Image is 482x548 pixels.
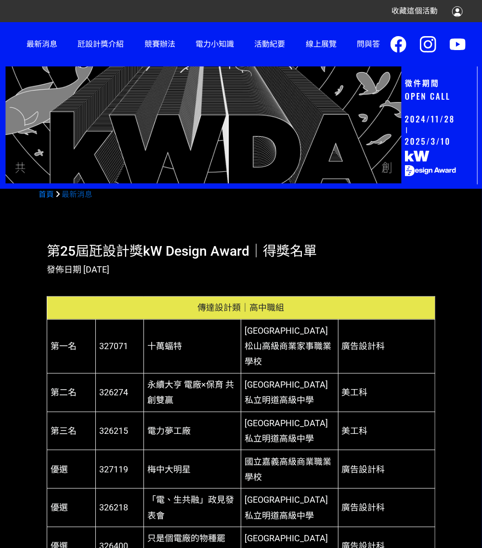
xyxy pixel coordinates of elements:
span: 第一名 [51,341,77,351]
a: 最新消息 [62,190,92,199]
span: 326274 [99,387,128,397]
img: 25TH 瓩設計獎 [405,151,456,176]
img: Instagram [420,36,436,52]
span: 廣告設計科 [342,464,385,474]
span: 326215 [99,426,128,436]
span: 收藏這個活動 [391,6,438,15]
span: 梅中大明星 [148,464,191,474]
span: [GEOGRAPHIC_DATA]私立明道高級中學 [245,418,328,444]
td: 傳達設計類｜高中職組 [47,297,435,320]
span: 國立嘉義高級商業職業學校 [245,457,331,482]
span: 第二名 [51,387,77,397]
span: 廣告設計科 [342,341,385,351]
span: 線上展覽 [306,39,337,49]
span: 廣告設計科 [342,502,385,512]
a: 問與答 [355,22,382,66]
span: 十萬蝠特 [148,341,182,351]
a: 影音花絮 [245,69,295,86]
span: 美工科 [342,426,368,436]
span: 327119 [99,464,128,474]
span: 永續大亨 電廠×保育 共創雙贏 [148,379,234,405]
a: 電力小知識 [194,22,236,66]
span: [GEOGRAPHIC_DATA]松山高級商業家事職業學校 [245,326,331,367]
span: 優選 [51,464,68,474]
img: Facebook [391,36,407,52]
span: 美工科 [342,387,368,397]
span: 電力夢工廠 [148,426,191,436]
span: 競賽辦法 [144,39,175,49]
span: 327071 [99,341,128,351]
span: 326218 [99,502,128,512]
img: 25TH 瓩設計獎 [405,79,454,145]
span: 「電、生共融」政見發表會 [148,495,234,520]
a: 首頁 [39,190,54,199]
span: 優選 [51,502,68,512]
span: [GEOGRAPHIC_DATA]私立明道高級中學 [245,379,328,405]
h1: 第25屆瓩設計獎kW Design Award｜得獎名單 [47,243,435,260]
span: 第三名 [51,426,77,436]
a: 評審陣容 [134,60,184,77]
span: 發佈日期 [DATE] [47,264,109,274]
span: 活動紀要 [254,39,285,49]
img: Youtube [450,39,466,50]
span: [GEOGRAPHIC_DATA]私立明道高級中學 [245,495,328,520]
a: 第 23 屆 [296,69,346,86]
a: 最新消息 [25,22,59,66]
a: 瓩設計獎介紹 [76,22,126,66]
